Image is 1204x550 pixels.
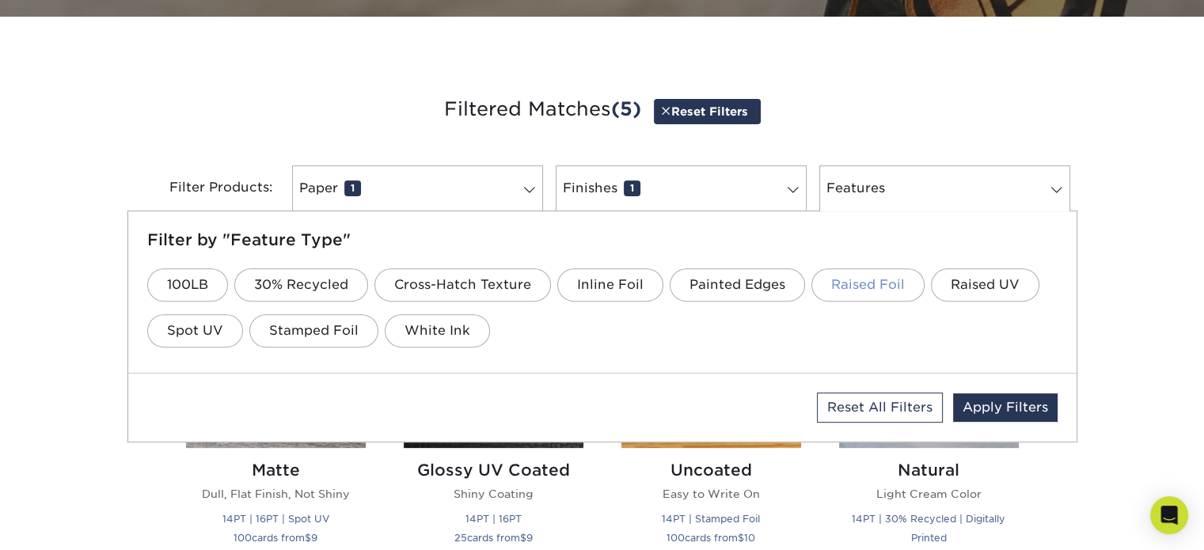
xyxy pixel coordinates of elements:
small: 14PT | 16PT [465,513,522,525]
span: 9 [526,532,533,544]
small: 14PT | Stamped Foil [662,513,760,525]
a: Finishes1 [556,165,807,211]
span: 100 [667,532,685,544]
a: White Ink [385,314,490,347]
a: Raised UV [931,268,1039,302]
a: Stamped Foil [249,314,378,347]
p: Light Cream Color [839,486,1019,502]
span: (5) [611,97,641,120]
a: Reset All Filters [817,393,943,423]
span: 1 [344,180,361,196]
div: Filter Products: [127,165,286,211]
small: cards from [667,532,755,544]
a: Inline Foil [557,268,663,302]
a: Painted Edges [670,268,805,302]
span: 9 [311,532,317,544]
small: cards from [234,532,317,544]
p: Easy to Write On [621,486,801,502]
span: 10 [744,532,755,544]
a: Raised Foil [811,268,925,302]
p: Dull, Flat Finish, Not Shiny [186,486,366,502]
span: $ [738,532,744,544]
span: 1 [624,180,640,196]
span: 100 [234,532,252,544]
iframe: Google Customer Reviews [4,502,135,544]
p: Shiny Coating [404,486,583,502]
h2: Glossy UV Coated [404,461,583,480]
span: $ [305,532,311,544]
a: Features [819,165,1070,211]
span: $ [520,532,526,544]
a: 30% Recycled [234,268,368,302]
a: Reset Filters [654,99,761,123]
small: 14PT | 30% Recycled | Digitally Printed [852,513,1005,544]
h2: Natural [839,461,1019,480]
a: 100LB [147,268,228,302]
div: Open Intercom Messenger [1150,496,1188,534]
a: Paper1 [292,165,543,211]
a: Apply Filters [953,393,1058,422]
span: 25 [454,532,467,544]
small: 14PT | 16PT | Spot UV [222,513,329,525]
h2: Matte [186,461,366,480]
small: cards from [454,532,533,544]
h3: Filtered Matches [139,74,1065,146]
a: Spot UV [147,314,243,347]
h2: Uncoated [621,461,801,480]
h5: Filter by "Feature Type" [147,230,1058,249]
a: Cross-Hatch Texture [374,268,551,302]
